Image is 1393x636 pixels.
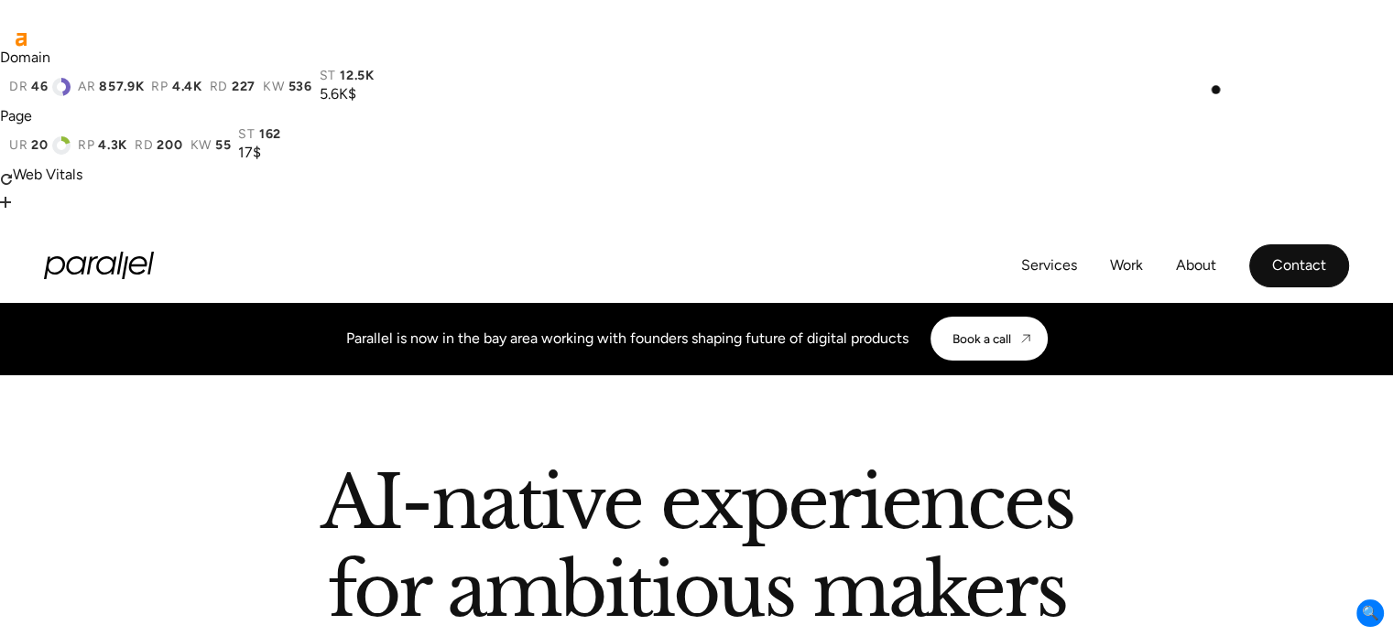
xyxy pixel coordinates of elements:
span: 🔍 [1356,599,1384,627]
div: 17$ [238,142,281,164]
a: st162 [238,127,281,142]
a: st12.5K [320,69,375,83]
a: home [44,252,154,279]
span: kw [190,138,212,153]
span: 46 [31,80,48,94]
span: st [320,69,336,83]
span: 4.3K [98,138,127,153]
span: rd [210,80,228,94]
div: Book a call [952,331,1011,346]
a: rp4.3K [78,138,127,153]
span: 55 [215,138,231,153]
a: kw55 [190,138,232,153]
a: dr46 [9,78,71,96]
a: rd227 [210,80,256,94]
span: ur [9,138,27,153]
span: 536 [288,80,312,94]
span: ar [78,80,95,94]
img: CTA arrow image [1018,331,1033,346]
span: 12.5K [340,69,375,83]
span: 200 [157,138,182,153]
span: dr [9,80,27,94]
span: kw [263,80,284,94]
a: About [1176,253,1216,279]
a: rd200 [135,138,183,153]
span: 227 [232,80,256,94]
span: rp [78,138,94,153]
span: rd [135,138,153,153]
span: 857.9K [99,80,144,94]
span: 162 [259,127,281,142]
div: 5.6K$ [320,83,375,105]
a: kw536 [263,80,312,94]
a: Services [1021,253,1077,279]
a: rp4.4K [151,80,201,94]
span: st [238,127,255,142]
div: Parallel is now in the bay area working with founders shaping future of digital products [346,328,909,350]
span: Web Vitals [13,166,82,183]
a: ar857.9K [78,80,145,94]
span: rp [151,80,168,94]
span: 4.4K [172,80,202,94]
h2: AI-native experiences for ambitious makers [175,467,1219,634]
a: Book a call [930,317,1048,361]
a: Contact [1249,244,1349,287]
span: 20 [31,138,48,153]
a: ur20 [9,136,71,155]
a: Work [1110,253,1143,279]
